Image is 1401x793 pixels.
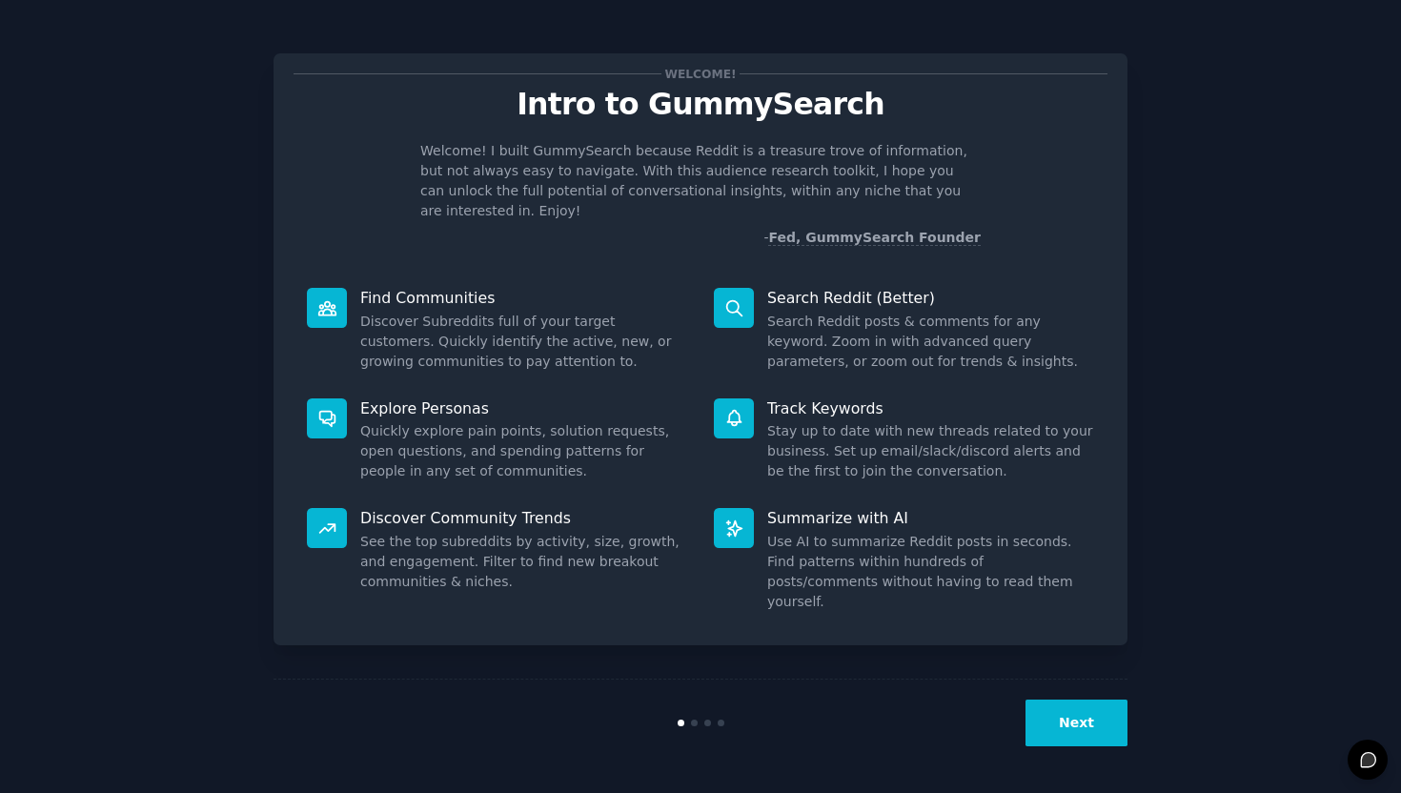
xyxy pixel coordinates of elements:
[420,141,981,221] p: Welcome! I built GummySearch because Reddit is a treasure trove of information, but not always ea...
[360,532,687,592] dd: See the top subreddits by activity, size, growth, and engagement. Filter to find new breakout com...
[360,288,687,308] p: Find Communities
[360,421,687,481] dd: Quickly explore pain points, solution requests, open questions, and spending patterns for people ...
[767,398,1094,418] p: Track Keywords
[767,508,1094,528] p: Summarize with AI
[767,532,1094,612] dd: Use AI to summarize Reddit posts in seconds. Find patterns within hundreds of posts/comments with...
[661,64,740,84] span: Welcome!
[767,288,1094,308] p: Search Reddit (Better)
[768,230,981,246] a: Fed, GummySearch Founder
[1025,700,1127,746] button: Next
[360,312,687,372] dd: Discover Subreddits full of your target customers. Quickly identify the active, new, or growing c...
[763,228,981,248] div: -
[767,421,1094,481] dd: Stay up to date with new threads related to your business. Set up email/slack/discord alerts and ...
[294,88,1107,121] p: Intro to GummySearch
[360,508,687,528] p: Discover Community Trends
[767,312,1094,372] dd: Search Reddit posts & comments for any keyword. Zoom in with advanced query parameters, or zoom o...
[360,398,687,418] p: Explore Personas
